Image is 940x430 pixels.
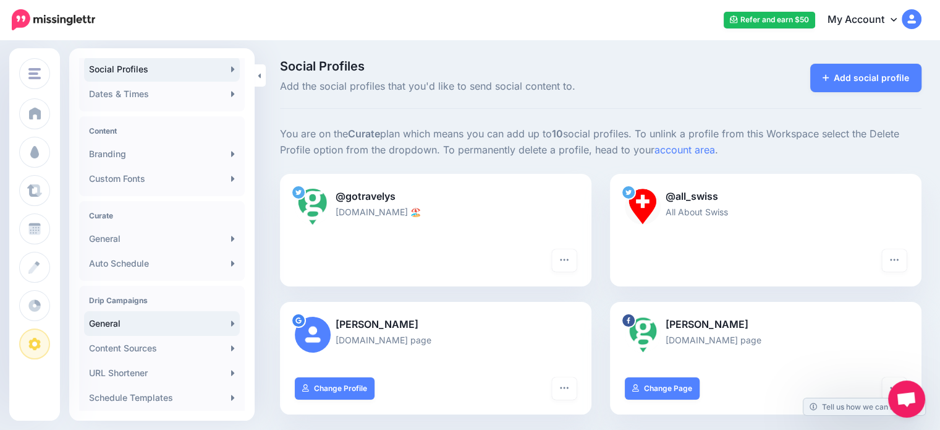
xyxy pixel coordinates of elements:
h4: Content [89,126,235,135]
h4: Curate [89,211,235,220]
img: 32266850_2049831885232438_4365426440649310208_n-bsa92084.png [625,317,661,353]
a: Change Profile [295,377,375,400]
span: Social Profiles [280,60,701,72]
p: [DOMAIN_NAME] page [625,333,907,347]
a: Dates & Times [84,82,240,106]
a: Custom Fonts [84,166,240,191]
p: All About Swiss [625,205,907,219]
a: URL Shortener [84,361,240,385]
h4: Drip Campaigns [89,296,235,305]
a: Content Sources [84,336,240,361]
a: General [84,311,240,336]
a: Tell us how we can improve [803,398,925,415]
img: AHKrzOCi-75217.png [625,189,661,225]
a: Change Page [625,377,700,400]
img: b7RuKymW-72428.jpg [295,189,331,225]
img: Missinglettr [12,9,95,30]
a: Refer and earn $50 [724,12,815,28]
img: menu.png [28,68,41,79]
p: @all_swiss [625,189,907,205]
img: user_default_image.png [295,317,331,353]
a: Branding [84,142,240,166]
a: Add social profile [810,64,922,92]
a: My Account [815,5,921,35]
p: [DOMAIN_NAME] 🏖️ [295,205,577,219]
p: You are on the plan which means you can add up to social profiles. To unlink a profile from this ... [280,126,921,158]
b: 10 [552,127,563,140]
p: @gotravelys [295,189,577,205]
a: Social Profiles [84,57,240,82]
a: Schedule Templates [84,385,240,410]
span: Add the social profiles that you'd like to send social content to. [280,79,701,95]
a: account area [654,144,715,156]
a: Auto Schedule [84,251,240,276]
p: [PERSON_NAME] [625,317,907,333]
p: [PERSON_NAME] [295,317,577,333]
p: [DOMAIN_NAME] page [295,333,577,347]
b: Curate [348,127,380,140]
a: General [84,226,240,251]
div: Open chat [888,381,925,418]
